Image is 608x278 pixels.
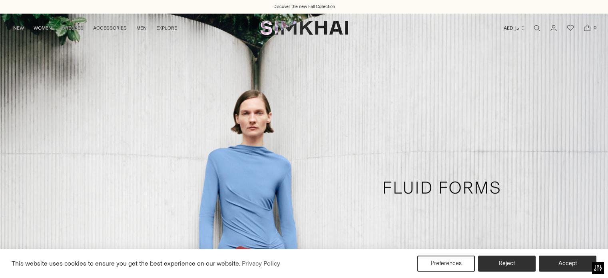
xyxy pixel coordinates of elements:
button: Reject [478,256,536,272]
button: AED د.إ [504,19,526,37]
a: WOMEN [34,19,52,37]
a: Discover the new Fall Collection [273,4,335,10]
a: Go to the account page [546,20,562,36]
a: Wishlist [562,20,578,36]
button: Preferences [417,256,475,272]
a: NEW [13,19,24,37]
a: Open cart modal [579,20,595,36]
a: DRESSES [62,19,84,37]
a: EXPLORE [156,19,177,37]
span: 0 [591,24,598,31]
a: ACCESSORIES [93,19,127,37]
button: Accept [539,256,596,272]
a: Open search modal [529,20,545,36]
span: This website uses cookies to ensure you get the best experience on our website. [12,260,241,267]
a: Privacy Policy (opens in a new tab) [241,258,281,270]
a: SIMKHAI [260,20,348,36]
a: MEN [136,19,147,37]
